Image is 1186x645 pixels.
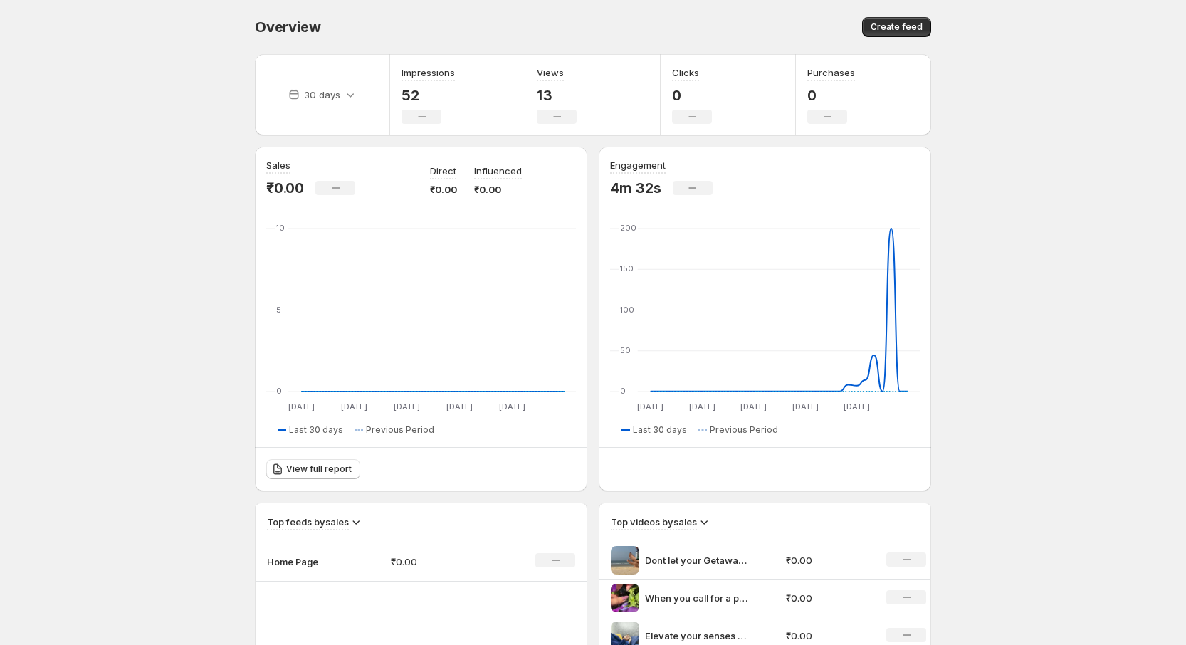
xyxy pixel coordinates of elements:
p: 0 [807,87,855,104]
p: When you call for a peaceful retreat you call for Baeyorks Lavender magic Shop at [GEOGRAPHIC_DATA] [645,591,752,605]
span: Overview [255,19,320,36]
text: 200 [620,223,636,233]
text: [DATE] [844,402,870,411]
h3: Views [537,65,564,80]
h3: Engagement [610,158,666,172]
p: ₹0.00 [786,591,870,605]
span: Last 30 days [289,424,343,436]
p: 13 [537,87,577,104]
text: [DATE] [637,402,663,411]
img: When you call for a peaceful retreat you call for Baeyorks Lavender magic Shop at Baeyorkcom [611,584,639,612]
span: Previous Period [710,424,778,436]
text: 10 [276,223,285,233]
h3: Sales [266,158,290,172]
button: Create feed [862,17,931,37]
p: Elevate your senses with Baeyorks essential oilspure natural and transformative Discover the powe... [645,629,752,643]
text: [DATE] [689,402,715,411]
p: ₹0.00 [430,182,457,196]
h3: Clicks [672,65,699,80]
text: 50 [620,345,631,355]
text: [DATE] [341,402,367,411]
span: View full report [286,463,352,475]
text: [DATE] [792,402,819,411]
p: 52 [402,87,455,104]
h3: Purchases [807,65,855,80]
text: 0 [276,386,282,396]
h3: Impressions [402,65,455,80]
p: ₹0.00 [474,182,522,196]
h3: Top feeds by sales [267,515,349,529]
text: [DATE] [446,402,473,411]
text: [DATE] [288,402,315,411]
a: View full report [266,459,360,479]
p: Influenced [474,164,522,178]
text: [DATE] [740,402,767,411]
p: ₹0.00 [391,555,492,569]
p: Dont let your Getaways beat you down Let your vacations be all the more reason for you to get Bae... [645,553,752,567]
text: [DATE] [499,402,525,411]
text: 100 [620,305,634,315]
h3: Top videos by sales [611,515,697,529]
text: [DATE] [394,402,420,411]
span: Last 30 days [633,424,687,436]
img: Dont let your Getaways beat you down Let your vacations be all the more reason for you to get Bae... [611,546,639,575]
text: 150 [620,263,634,273]
text: 0 [620,386,626,396]
text: 5 [276,305,281,315]
p: ₹0.00 [266,179,304,196]
p: ₹0.00 [786,629,870,643]
p: Home Page [267,555,338,569]
p: 4m 32s [610,179,661,196]
p: Direct [430,164,456,178]
p: ₹0.00 [786,553,870,567]
p: 0 [672,87,712,104]
span: Create feed [871,21,923,33]
span: Previous Period [366,424,434,436]
p: 30 days [304,88,340,102]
